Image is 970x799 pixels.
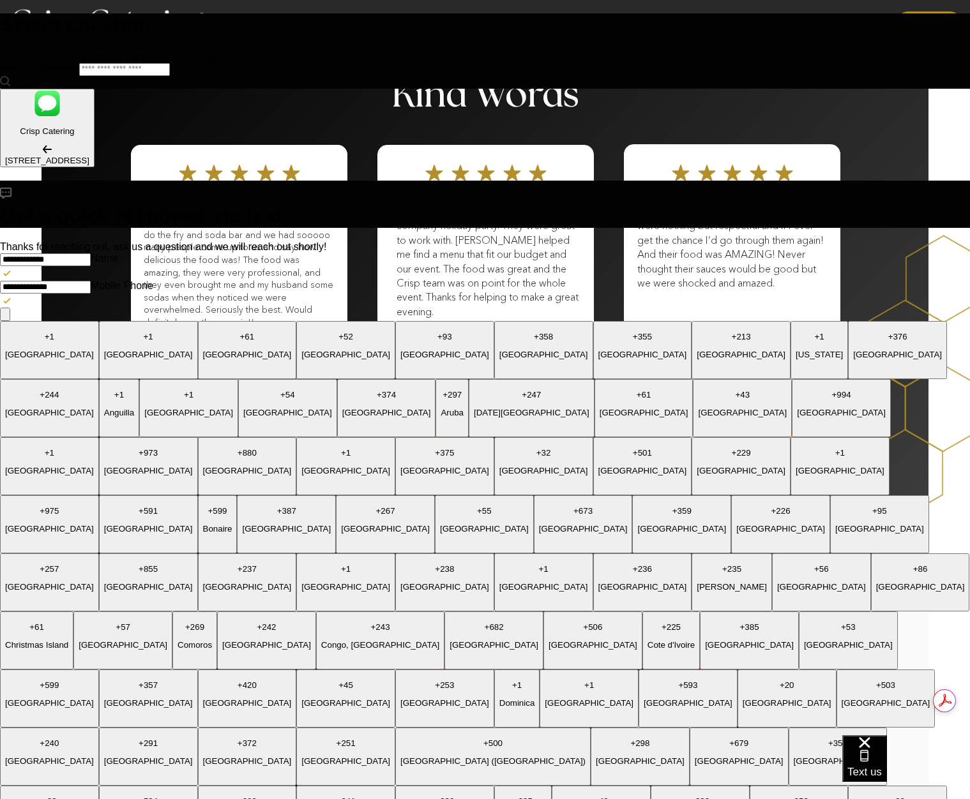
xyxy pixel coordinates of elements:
[693,379,792,437] button: +43[GEOGRAPHIC_DATA]
[301,698,390,708] p: [GEOGRAPHIC_DATA]
[198,495,238,553] button: +599Bonaire
[73,611,172,669] button: +57[GEOGRAPHIC_DATA]
[144,390,233,399] p: + 1
[238,379,337,437] button: +54[GEOGRAPHIC_DATA]
[395,669,494,728] button: +253[GEOGRAPHIC_DATA]
[296,669,395,728] button: +45[GEOGRAPHIC_DATA]
[5,448,94,458] p: + 1
[217,611,316,669] button: +242[GEOGRAPHIC_DATA]
[848,321,947,379] button: +376[GEOGRAPHIC_DATA]
[697,564,767,574] p: + 235
[5,698,94,708] p: [GEOGRAPHIC_DATA]
[242,524,331,534] p: [GEOGRAPHIC_DATA]
[301,332,390,341] p: + 52
[203,524,232,534] p: Bonaire
[441,408,464,417] p: Aruba
[837,669,936,728] button: +503[GEOGRAPHIC_DATA]
[499,448,588,458] p: + 32
[91,253,118,264] label: Name
[499,350,588,359] p: [GEOGRAPHIC_DATA]
[400,698,489,708] p: [GEOGRAPHIC_DATA]
[469,379,595,437] button: +247[DATE][GEOGRAPHIC_DATA]
[104,756,193,766] p: [GEOGRAPHIC_DATA]
[203,448,292,458] p: + 880
[104,564,193,574] p: + 855
[743,698,831,708] p: [GEOGRAPHIC_DATA]
[598,582,687,592] p: [GEOGRAPHIC_DATA]
[203,350,292,359] p: [GEOGRAPHIC_DATA]
[104,408,134,417] p: Anguilla
[178,640,212,650] p: Comoros
[499,582,588,592] p: [GEOGRAPHIC_DATA]
[876,564,965,574] p: + 86
[104,350,193,359] p: [GEOGRAPHIC_DATA]
[639,669,738,728] button: +593[GEOGRAPHIC_DATA]
[395,553,494,611] button: +238[GEOGRAPHIC_DATA]
[797,390,886,399] p: + 994
[705,622,794,632] p: + 385
[697,332,785,341] p: + 213
[104,390,134,399] p: + 1
[400,466,489,475] p: [GEOGRAPHIC_DATA]
[499,332,588,341] p: + 358
[792,379,891,437] button: +994[GEOGRAPHIC_DATA]
[395,728,591,786] button: +500[GEOGRAPHIC_DATA] ([GEOGRAPHIC_DATA])
[400,350,489,359] p: [GEOGRAPHIC_DATA]
[598,448,687,458] p: + 501
[835,524,924,534] p: [GEOGRAPHIC_DATA]
[692,553,772,611] button: +235[PERSON_NAME]
[539,524,628,534] p: [GEOGRAPHIC_DATA]
[642,611,700,669] button: +225Cote d'Ivoire
[104,738,193,748] p: + 291
[198,728,297,786] button: +372[GEOGRAPHIC_DATA]
[301,350,390,359] p: [GEOGRAPHIC_DATA]
[695,756,784,766] p: [GEOGRAPHIC_DATA]
[791,437,890,495] button: +1[GEOGRAPHIC_DATA]
[203,680,292,690] p: + 420
[243,390,332,399] p: + 54
[104,506,193,516] p: + 591
[648,622,695,632] p: + 225
[593,553,692,611] button: +236[GEOGRAPHIC_DATA]
[5,350,94,359] p: [GEOGRAPHIC_DATA]
[321,622,439,632] p: + 243
[777,582,866,592] p: [GEOGRAPHIC_DATA]
[222,622,311,632] p: + 242
[593,321,692,379] button: +355[GEOGRAPHIC_DATA]
[242,506,331,516] p: + 387
[104,332,193,341] p: + 1
[395,321,494,379] button: +93[GEOGRAPHIC_DATA]
[596,738,685,748] p: + 298
[736,524,825,534] p: [GEOGRAPHIC_DATA]
[690,728,789,786] button: +679[GEOGRAPHIC_DATA]
[796,466,884,475] p: [GEOGRAPHIC_DATA]
[876,582,965,592] p: [GEOGRAPHIC_DATA]
[104,698,193,708] p: [GEOGRAPHIC_DATA]
[644,680,732,690] p: + 593
[794,738,883,748] p: + 358
[450,640,538,650] p: [GEOGRAPHIC_DATA]
[842,680,930,690] p: + 503
[440,506,529,516] p: + 55
[198,321,297,379] button: +61[GEOGRAPHIC_DATA]
[296,437,395,495] button: +1[GEOGRAPHIC_DATA]
[705,640,794,650] p: [GEOGRAPHIC_DATA]
[198,437,297,495] button: +880[GEOGRAPHIC_DATA]
[400,564,489,574] p: + 238
[804,640,893,650] p: [GEOGRAPHIC_DATA]
[203,564,292,574] p: + 237
[301,564,390,574] p: + 1
[591,728,690,786] button: +298[GEOGRAPHIC_DATA]
[549,622,637,632] p: + 506
[198,669,297,728] button: +420[GEOGRAPHIC_DATA]
[494,321,593,379] button: +358[GEOGRAPHIC_DATA]
[5,466,94,475] p: [GEOGRAPHIC_DATA]
[400,680,489,690] p: + 253
[697,448,785,458] p: + 229
[203,466,292,475] p: [GEOGRAPHIC_DATA]
[830,495,929,553] button: +95[GEOGRAPHIC_DATA]
[296,553,395,611] button: +1[GEOGRAPHIC_DATA]
[796,332,843,341] p: + 1
[316,611,444,669] button: +243Congo, [GEOGRAPHIC_DATA]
